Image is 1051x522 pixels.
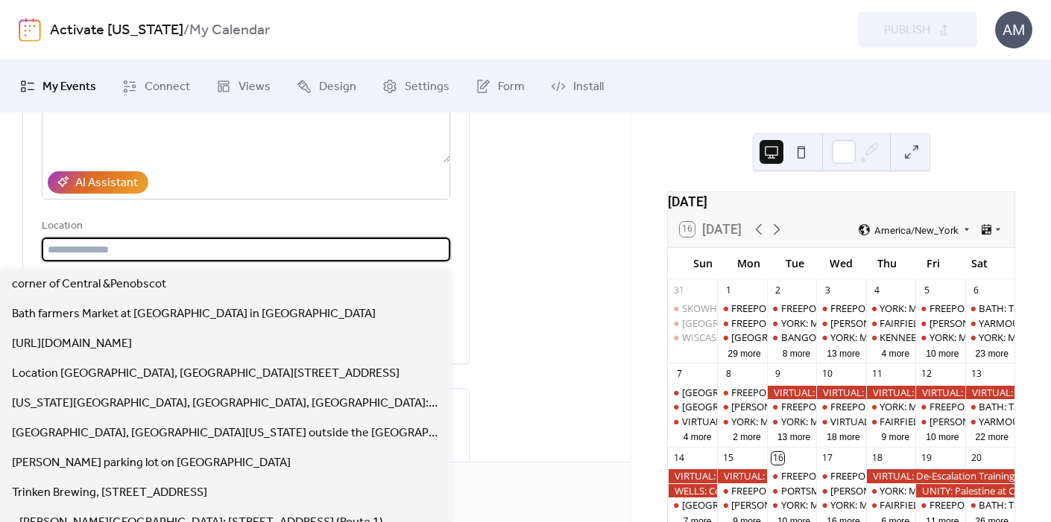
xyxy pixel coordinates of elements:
[816,302,865,315] div: FREEPORT: Visibility Brigade Standout
[866,302,915,315] div: YORK: Morning Resistance at Town Center
[970,346,1014,360] button: 23 more
[678,429,718,443] button: 4 more
[12,484,207,502] span: Trinken Brewing, [STREET_ADDRESS]
[781,331,933,344] div: BANGOR: Weekly peaceful protest
[722,284,735,296] div: 1
[771,429,816,443] button: 13 more
[405,78,449,96] span: Settings
[821,429,865,443] button: 18 more
[767,469,816,483] div: FREEPORT: VISIBILITY FREEPORT Stand for Democracy!
[680,248,726,278] div: Sun
[915,331,965,344] div: YORK: Morning Resistance at Town Center
[668,331,717,344] div: WISCASSET: Community Stand Up - Being a Good Human Matters!
[668,469,717,483] div: VIRTUAL: Sign the Petition to Kick ICE Out of Pease
[830,400,998,413] div: FREEPORT: Visibility Brigade Standout
[777,346,817,360] button: 8 more
[866,498,915,512] div: FAIRFIELD: Stop The Coup
[880,415,996,428] div: FAIRFIELD: Stop The Coup
[915,400,965,413] div: FREEPORT: AM and PM Rush Hour Brigade. Click for times!
[771,284,784,296] div: 2
[915,484,1014,497] div: UNITY: Palestine at Common Ground Fair
[830,469,998,483] div: FREEPORT: Visibility Brigade Standout
[145,78,190,96] span: Connect
[910,248,956,278] div: Fri
[781,469,1024,483] div: FREEPORT: VISIBILITY FREEPORT Stand for Democracy!
[767,498,816,512] div: YORK: Morning Resistance at Town Center
[871,368,883,381] div: 11
[864,248,910,278] div: Thu
[731,498,935,512] div: [PERSON_NAME]: NO I.C.E in [PERSON_NAME]
[866,415,915,428] div: FAIRFIELD: Stop The Coup
[722,346,766,360] button: 29 more
[12,365,400,383] span: Location [GEOGRAPHIC_DATA], [GEOGRAPHIC_DATA][STREET_ADDRESS]
[682,400,1000,413] div: [GEOGRAPHIC_DATA]: [PERSON_NAME][GEOGRAPHIC_DATA] Porchfest
[12,395,438,413] span: [US_STATE][GEOGRAPHIC_DATA], [GEOGRAPHIC_DATA], [GEOGRAPHIC_DATA]: Parking lot across from [STREE...
[866,469,1014,483] div: VIRTUAL: De-Escalation Training for ICE Watch Volunteers. Part of Verifier Training
[731,484,1009,497] div: FREEPORT: AM and PM Visibility Bridge Brigade. Click for times!
[682,386,941,399] div: [GEOGRAPHIC_DATA]: Support Palestine Weekly Standout
[965,386,1014,399] div: VIRTUAL: Sign the Petition to Kick ICE Out of Pease
[717,415,766,428] div: YORK: Morning Resistance at Town Center
[183,16,189,45] b: /
[915,386,965,399] div: VIRTUAL: Sign the Petition to Kick ICE Out of Pease
[682,415,997,428] div: VIRTUAL: The Resistance Lab Organizing Training with [PERSON_NAME]
[965,316,1014,330] div: YARMOUTH: Saturday Weekly Rally - Resist Hate - Support Democracy
[970,452,982,465] div: 20
[722,368,735,381] div: 8
[970,368,982,381] div: 13
[874,225,959,235] span: America/New_York
[12,335,132,353] span: [URL][DOMAIN_NAME]
[915,415,965,428] div: WELLS: NO I.C.E in Wells
[875,346,915,360] button: 4 more
[464,66,536,106] a: Form
[285,66,367,106] a: Design
[771,452,784,465] div: 16
[821,368,834,381] div: 10
[731,316,930,330] div: FREEPORT: Visibility [DATE] Fight for Workers
[668,386,717,399] div: BELFAST: Support Palestine Weekly Standout
[48,171,148,194] button: AI Assistant
[781,316,1008,330] div: YORK: Morning Resistance at [GEOGRAPHIC_DATA]
[731,386,1009,399] div: FREEPORT: AM and PM Visibility Bridge Brigade. Click for times!
[767,302,816,315] div: FREEPORT: VISIBILITY FREEPORT Stand for Democracy!
[921,368,933,381] div: 12
[772,248,818,278] div: Tue
[12,276,166,293] span: corner of Central &Penobscot
[821,346,865,360] button: 13 more
[915,302,965,315] div: FREEPORT: AM and PM Rush Hour Brigade. Click for times!
[189,16,270,45] b: My Calendar
[995,11,1032,48] div: AM
[965,498,1014,512] div: BATH: Tabling at the Bath Farmers Market
[717,386,766,399] div: FREEPORT: AM and PM Visibility Bridge Brigade. Click for times!
[717,316,766,330] div: FREEPORT: Visibility Labor Day Fight for Workers
[816,400,865,413] div: FREEPORT: Visibility Brigade Standout
[781,400,1024,413] div: FREEPORT: VISIBILITY FREEPORT Stand for Democracy!
[767,484,816,497] div: PORTSMOUTH NH: ICE Out of Pease, Visibility
[816,484,865,497] div: WELLS: NO I.C.E in Wells
[319,78,356,96] span: Design
[830,316,1034,330] div: [PERSON_NAME]: NO I.C.E in [PERSON_NAME]
[866,386,915,399] div: VIRTUAL: Sign the Petition to Kick ICE Out of Pease
[75,174,138,192] div: AI Assistant
[866,400,915,413] div: YORK: Morning Resistance at Town Center
[920,346,965,360] button: 10 more
[717,469,766,483] div: VIRTUAL: Sign the Petition to Kick ICE Out of Pease
[673,452,686,465] div: 14
[573,78,604,96] span: Install
[727,429,767,443] button: 2 more
[42,78,96,96] span: My Events
[970,284,982,296] div: 6
[19,18,41,42] img: logo
[717,484,766,497] div: FREEPORT: AM and PM Visibility Bridge Brigade. Click for times!
[871,284,883,296] div: 4
[717,331,766,344] div: LISBON FALLS: Labor Day Rally
[866,484,915,497] div: YORK: Morning Resistance at Town Center
[682,331,976,344] div: WISCASSET: Community Stand Up - Being a Good Human Matters!
[42,217,447,235] div: Location
[682,302,938,315] div: SKOWHEGAN: Central [US_STATE] Labor Council Day BBQ
[767,400,816,413] div: FREEPORT: VISIBILITY FREEPORT Stand for Democracy!
[915,316,965,330] div: WELLS: NO I.C.E in Wells
[771,368,784,381] div: 9
[12,424,438,442] span: [GEOGRAPHIC_DATA], [GEOGRAPHIC_DATA][US_STATE] outside the [GEOGRAPHIC_DATA] in [GEOGRAPHIC_DATA]...
[921,284,933,296] div: 5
